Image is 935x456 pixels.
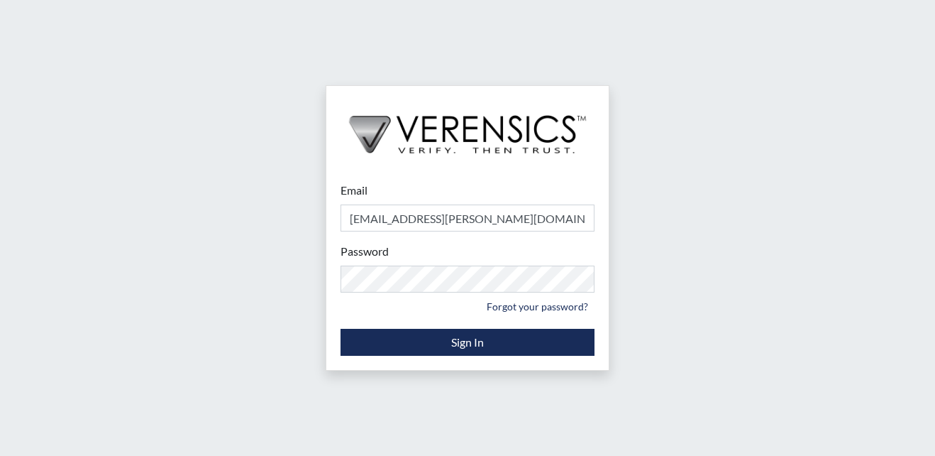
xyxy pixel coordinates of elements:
[326,86,609,168] img: logo-wide-black.2aad4157.png
[341,243,389,260] label: Password
[341,205,594,232] input: Email
[341,329,594,356] button: Sign In
[341,182,367,199] label: Email
[480,295,594,317] a: Forgot your password?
